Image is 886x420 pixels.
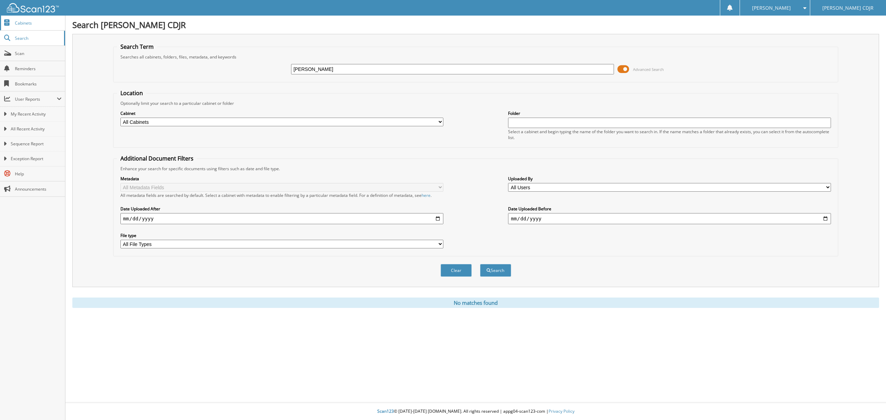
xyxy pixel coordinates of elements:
label: Uploaded By [508,176,831,182]
span: Reminders [15,66,62,72]
input: start [120,213,443,224]
div: © [DATE]-[DATE] [DOMAIN_NAME]. All rights reserved | appg04-scan123-com | [65,403,886,420]
span: Exception Report [11,156,62,162]
span: Bookmarks [15,81,62,87]
span: Scan [15,51,62,56]
div: Optionally limit your search to a particular cabinet or folder [117,100,835,106]
span: User Reports [15,96,57,102]
button: Clear [441,264,472,277]
input: end [508,213,831,224]
label: File type [120,232,443,238]
span: Announcements [15,186,62,192]
div: No matches found [72,298,879,308]
span: All Recent Activity [11,126,62,132]
button: Search [480,264,511,277]
span: [PERSON_NAME] CDJR [822,6,874,10]
span: My Recent Activity [11,111,62,117]
label: Date Uploaded Before [508,206,831,212]
div: Searches all cabinets, folders, files, metadata, and keywords [117,54,835,60]
label: Cabinet [120,110,443,116]
legend: Search Term [117,43,157,51]
div: Enhance your search for specific documents using filters such as date and file type. [117,166,835,172]
img: scan123-logo-white.svg [7,3,59,12]
span: Scan123 [377,408,394,414]
a: here [422,192,431,198]
span: Advanced Search [633,67,664,72]
span: Help [15,171,62,177]
div: Select a cabinet and begin typing the name of the folder you want to search in. If the name match... [508,129,831,140]
div: All metadata fields are searched by default. Select a cabinet with metadata to enable filtering b... [120,192,443,198]
iframe: Chat Widget [851,387,886,420]
span: Search [15,35,61,41]
legend: Additional Document Filters [117,155,197,162]
label: Date Uploaded After [120,206,443,212]
label: Folder [508,110,831,116]
a: Privacy Policy [549,408,575,414]
legend: Location [117,89,146,97]
h1: Search [PERSON_NAME] CDJR [72,19,879,30]
span: Cabinets [15,20,62,26]
label: Metadata [120,176,443,182]
span: Sequence Report [11,141,62,147]
span: [PERSON_NAME] [752,6,791,10]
